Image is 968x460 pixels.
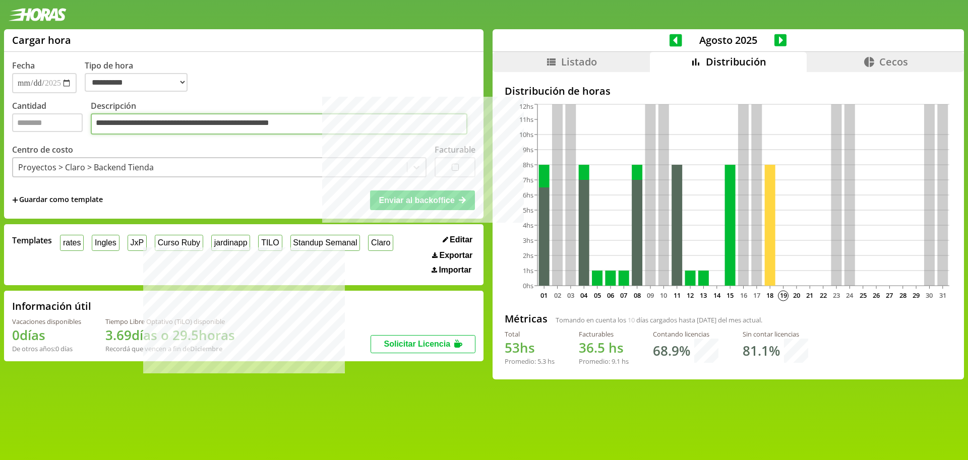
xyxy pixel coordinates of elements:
div: Total [505,330,555,339]
span: Cecos [879,55,908,69]
div: Promedio: hs [579,357,629,366]
span: Distribución [706,55,766,69]
button: Exportar [429,250,475,260]
text: 07 [620,291,627,300]
tspan: 3hs [523,236,533,245]
h1: 0 días [12,326,81,344]
div: Sin contar licencias [743,330,808,339]
input: Cantidad [12,113,83,132]
span: Enviar al backoffice [379,196,455,205]
label: Fecha [12,60,35,71]
select: Tipo de hora [85,73,188,92]
span: 9.1 [612,357,620,366]
span: Importar [439,266,471,275]
button: Editar [440,235,476,245]
span: Tomando en cuenta los días cargados hasta [DATE] del mes actual. [556,315,762,324]
text: 05 [593,291,600,300]
text: 15 [727,291,734,300]
h2: Métricas [505,312,548,325]
text: 12 [687,291,694,300]
span: 36.5 [579,339,605,357]
text: 22 [820,291,827,300]
button: Standup Semanal [290,235,360,250]
text: 01 [540,291,548,300]
text: 27 [886,291,893,300]
h2: Distribución de horas [505,84,952,98]
button: rates [60,235,84,250]
textarea: Descripción [91,113,467,135]
text: 25 [860,291,867,300]
label: Descripción [91,100,475,137]
text: 10 [660,291,667,300]
h2: Información útil [12,299,91,313]
tspan: 10hs [519,130,533,139]
h1: Cargar hora [12,33,71,47]
div: Promedio: hs [505,357,555,366]
span: Exportar [440,251,473,260]
label: Centro de costo [12,144,73,155]
text: 24 [846,291,854,300]
button: Solicitar Licencia [371,335,475,353]
span: Editar [450,235,472,244]
tspan: 4hs [523,221,533,230]
h1: hs [505,339,555,357]
text: 18 [766,291,773,300]
text: 02 [554,291,561,300]
text: 26 [873,291,880,300]
text: 17 [753,291,760,300]
button: Enviar al backoffice [370,190,475,210]
img: logotipo [8,8,67,21]
label: Facturable [435,144,475,155]
b: Diciembre [190,344,222,353]
text: 09 [647,291,654,300]
text: 31 [939,291,946,300]
text: 14 [713,291,721,300]
label: Cantidad [12,100,91,137]
span: Templates [12,235,52,246]
span: Listado [561,55,597,69]
div: Vacaciones disponibles [12,317,81,326]
text: 06 [607,291,614,300]
text: 30 [926,291,933,300]
span: 5.3 [537,357,546,366]
text: 19 [779,291,786,300]
label: Tipo de hora [85,60,196,93]
span: 53 [505,339,520,357]
text: 29 [913,291,920,300]
tspan: 1hs [523,266,533,275]
div: Recordá que vencen a fin de [105,344,235,353]
tspan: 12hs [519,102,533,111]
tspan: 0hs [523,281,533,290]
div: Proyectos > Claro > Backend Tienda [18,162,154,173]
text: 08 [634,291,641,300]
h1: 81.1 % [743,342,780,360]
tspan: 11hs [519,115,533,124]
div: Contando licencias [653,330,718,339]
button: JxP [128,235,147,250]
span: 10 [628,315,635,324]
text: 28 [899,291,906,300]
span: Solicitar Licencia [384,340,450,348]
h1: hs [579,339,629,357]
div: Tiempo Libre Optativo (TiLO) disponible [105,317,235,326]
tspan: 6hs [523,190,533,200]
text: 20 [793,291,800,300]
text: 23 [833,291,840,300]
button: TILO [258,235,282,250]
h1: 68.9 % [653,342,690,360]
div: De otros años: 0 días [12,344,81,353]
tspan: 9hs [523,145,533,154]
text: 04 [580,291,588,300]
h1: 3.69 días o 29.5 horas [105,326,235,344]
text: 16 [740,291,747,300]
button: Ingles [92,235,119,250]
text: 21 [806,291,813,300]
span: Agosto 2025 [682,33,774,47]
tspan: 7hs [523,175,533,184]
text: 13 [700,291,707,300]
tspan: 5hs [523,206,533,215]
text: 03 [567,291,574,300]
button: Claro [368,235,393,250]
tspan: 2hs [523,251,533,260]
span: +Guardar como template [12,194,103,206]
